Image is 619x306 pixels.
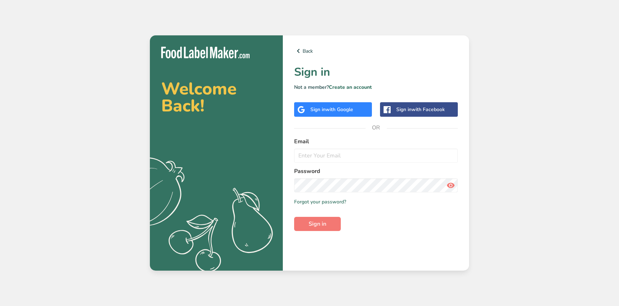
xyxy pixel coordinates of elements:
[294,198,346,206] a: Forgot your password?
[294,64,458,81] h1: Sign in
[396,106,445,113] div: Sign in
[326,106,353,113] span: with Google
[294,167,458,175] label: Password
[366,117,387,138] span: OR
[294,137,458,146] label: Email
[161,47,250,58] img: Food Label Maker
[294,149,458,163] input: Enter Your Email
[294,83,458,91] p: Not a member?
[411,106,445,113] span: with Facebook
[294,47,458,55] a: Back
[309,220,326,228] span: Sign in
[294,217,341,231] button: Sign in
[329,84,372,91] a: Create an account
[310,106,353,113] div: Sign in
[161,80,271,114] h2: Welcome Back!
